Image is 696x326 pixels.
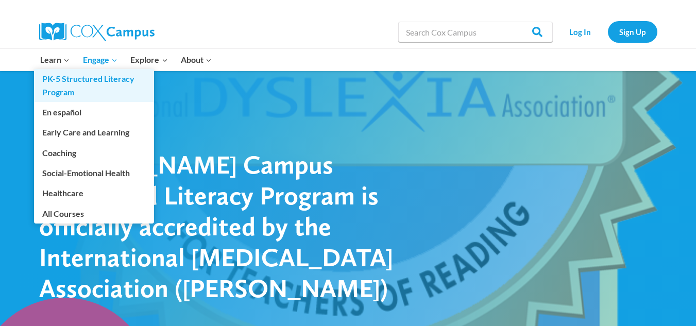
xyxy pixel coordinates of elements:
[76,49,124,71] button: Child menu of Engage
[174,49,218,71] button: Child menu of About
[34,203,154,223] a: All Courses
[34,123,154,142] a: Early Care and Learning
[34,49,218,71] nav: Primary Navigation
[34,49,77,71] button: Child menu of Learn
[608,21,657,42] a: Sign Up
[39,149,400,303] h1: [PERSON_NAME] Campus Structured Literacy Program is officially accredited by the International [M...
[34,163,154,183] a: Social-Emotional Health
[39,23,155,41] img: Cox Campus
[34,183,154,203] a: Healthcare
[558,21,603,42] a: Log In
[34,102,154,122] a: En español
[34,69,154,102] a: PK-5 Structured Literacy Program
[558,21,657,42] nav: Secondary Navigation
[34,143,154,162] a: Coaching
[398,22,553,42] input: Search Cox Campus
[124,49,175,71] button: Child menu of Explore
